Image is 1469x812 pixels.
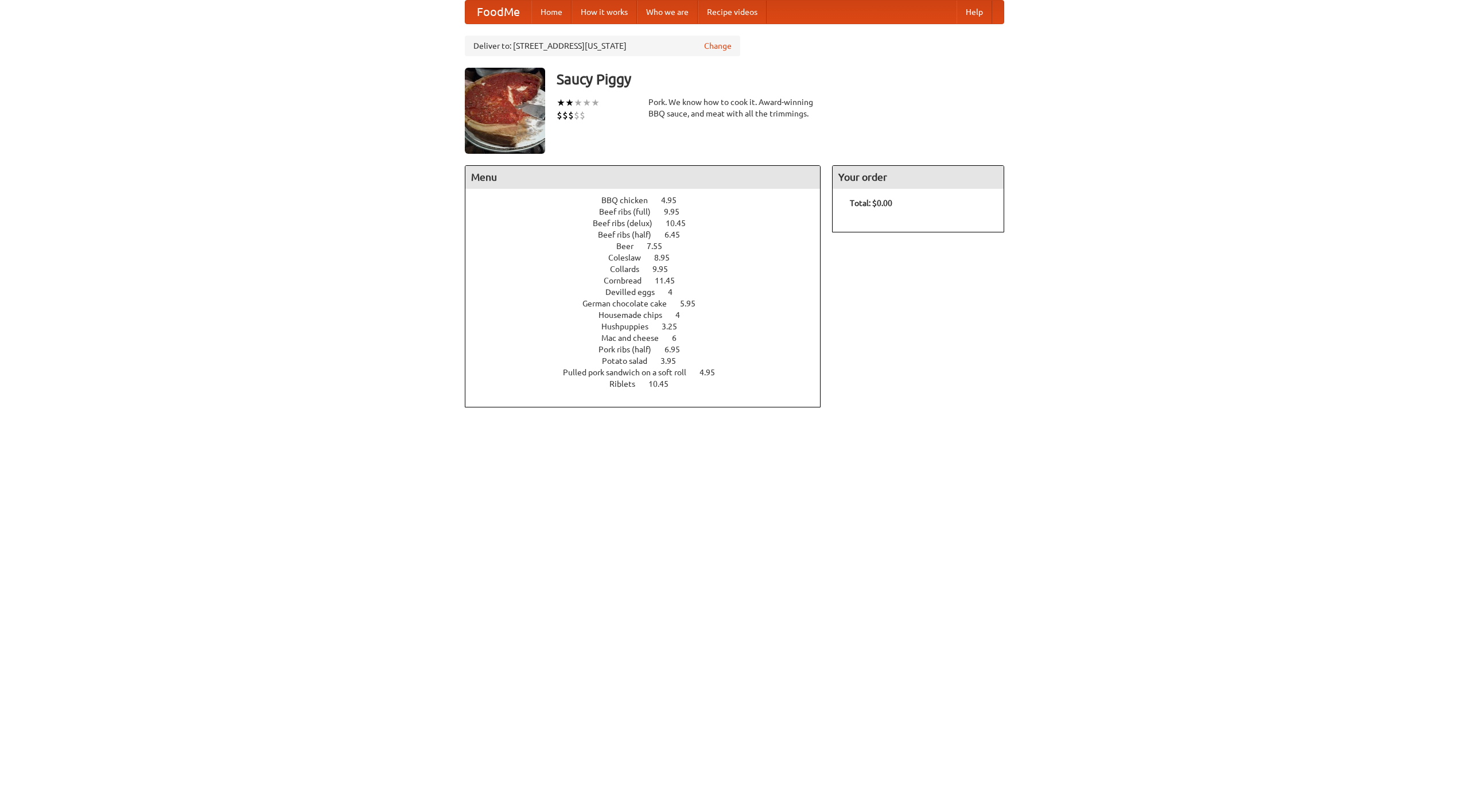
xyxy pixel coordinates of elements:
span: Potato salad [602,356,659,366]
span: Pork ribs (half) [599,345,663,354]
span: Housemade chips [599,310,674,320]
a: Pork ribs (half) 6.95 [599,345,701,354]
span: Mac and cheese [601,333,670,343]
a: Beef ribs (full) 9.95 [599,207,701,216]
h4: Your order [833,166,1004,189]
span: 6.95 [664,345,691,354]
span: Beef ribs (half) [598,230,663,239]
a: Home [531,1,572,24]
li: $ [574,109,580,122]
li: $ [557,109,562,122]
span: 9.95 [652,265,679,274]
span: 4.95 [661,196,688,205]
span: 7.55 [647,242,674,251]
a: Who we are [637,1,698,24]
span: Beef ribs (delux) [593,219,664,228]
span: 4 [675,310,691,320]
a: Mac and cheese 6 [601,333,698,343]
span: Coleslaw [608,253,652,262]
li: ★ [582,96,591,109]
li: ★ [574,96,582,109]
li: $ [568,109,574,122]
div: Deliver to: [STREET_ADDRESS][US_STATE] [465,36,740,56]
a: FoodMe [465,1,531,24]
li: ★ [591,96,600,109]
span: 3.95 [660,356,687,366]
a: Recipe videos [698,1,767,24]
a: Riblets 10.45 [609,379,690,388]
a: Change [704,40,732,52]
span: Riblets [609,379,647,388]
span: BBQ chicken [601,196,659,205]
a: Coleslaw 8.95 [608,253,691,262]
a: BBQ chicken 4.95 [601,196,698,205]
b: Total: $0.00 [850,199,892,208]
img: angular.jpg [465,68,545,154]
span: 11.45 [655,276,686,285]
a: Devilled eggs 4 [605,287,694,297]
span: 6 [672,333,688,343]
a: Beef ribs (half) 6.45 [598,230,701,239]
span: 3.25 [662,322,689,331]
a: Beer 7.55 [616,242,683,251]
span: 9.95 [664,207,691,216]
span: 8.95 [654,253,681,262]
span: Collards [610,265,651,274]
h4: Menu [465,166,820,189]
span: 6.45 [664,230,691,239]
span: German chocolate cake [582,299,678,308]
span: 4.95 [699,368,726,377]
a: Beef ribs (delux) 10.45 [593,219,707,228]
span: Pulled pork sandwich on a soft roll [563,368,698,377]
span: Cornbread [604,276,653,285]
span: Devilled eggs [605,287,666,297]
span: 4 [668,287,684,297]
span: Hushpuppies [601,322,660,331]
span: Beef ribs (full) [599,207,662,216]
span: Beer [616,242,645,251]
a: Pulled pork sandwich on a soft roll 4.95 [563,368,736,377]
span: 10.45 [648,379,680,388]
span: 5.95 [680,299,707,308]
li: $ [562,109,568,122]
li: ★ [557,96,565,109]
a: Housemade chips 4 [599,310,701,320]
a: Cornbread 11.45 [604,276,696,285]
div: Pork. We know how to cook it. Award-winning BBQ sauce, and meat with all the trimmings. [648,96,821,119]
li: $ [580,109,585,122]
a: German chocolate cake 5.95 [582,299,717,308]
h3: Saucy Piggy [557,68,1004,91]
span: 10.45 [666,219,697,228]
a: Hushpuppies 3.25 [601,322,698,331]
li: ★ [565,96,574,109]
a: Collards 9.95 [610,265,689,274]
a: How it works [572,1,637,24]
a: Potato salad 3.95 [602,356,697,366]
a: Help [957,1,992,24]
